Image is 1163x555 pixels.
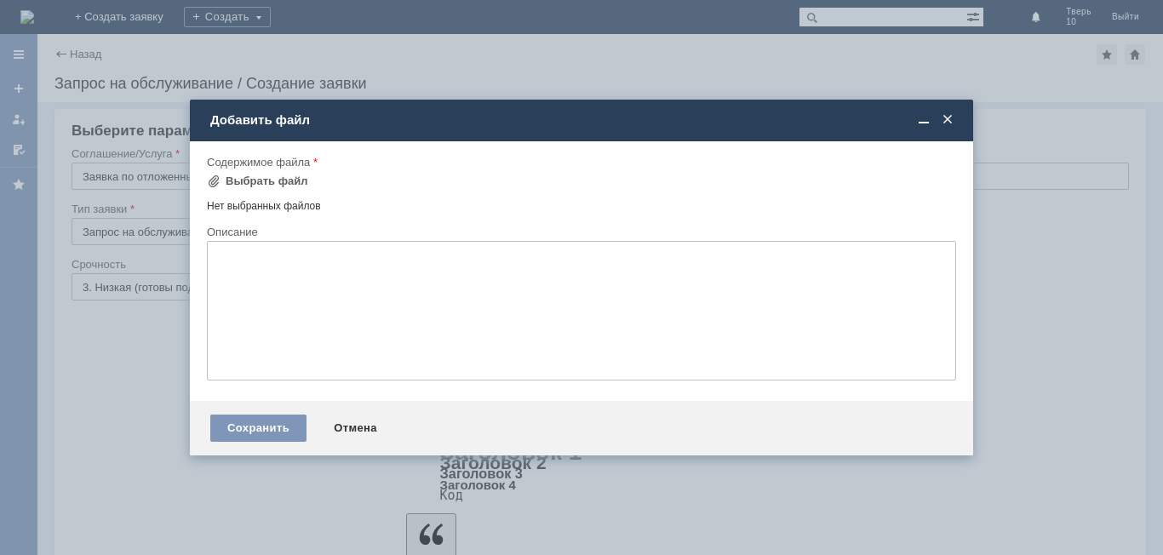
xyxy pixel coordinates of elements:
div: Описание [207,226,953,237]
span: Закрыть [939,112,956,128]
div: Содержимое файла [207,157,953,168]
div: Выбрать файл [226,175,308,188]
span: Свернуть (Ctrl + M) [915,112,932,128]
div: Нет выбранных файлов [207,193,956,213]
div: Здроавствуйте, удалите оч [7,7,249,20]
div: Добавить файл [210,112,956,128]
